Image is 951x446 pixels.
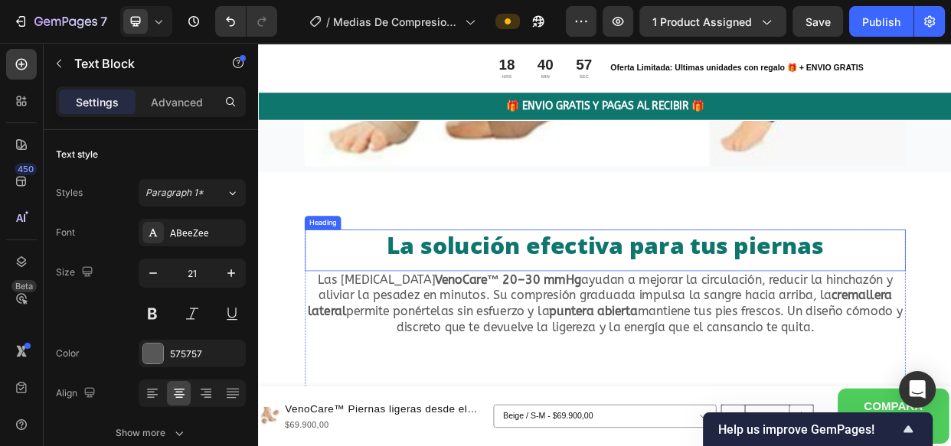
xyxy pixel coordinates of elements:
[74,54,204,73] p: Text Block
[56,262,96,283] div: Size
[326,14,330,30] span: /
[215,6,277,37] div: Undo/Redo
[63,304,856,388] p: Las [MEDICAL_DATA] ayudan a mejorar la circulación, reducir la hinchazón y aliviar la pesadez en ...
[718,420,917,438] button: Show survey - Help us improve GemPages!
[718,422,899,437] span: Help us improve GemPages!
[170,347,242,361] div: 575757
[56,347,80,360] div: Color
[145,186,204,200] span: Paragraph 1*
[234,305,427,324] strong: VenoCare™ 20–30 mmHg
[151,94,203,110] p: Advanced
[466,25,917,41] p: Oferta Limitada: Ultimas unidades con regalo 🎁 + ENVIO GRATIS
[170,226,242,240] div: ABeeZee
[385,347,502,366] strong: puntera abierta
[56,226,75,239] div: Font
[116,425,187,441] div: Show more
[76,94,119,110] p: Settings
[56,148,98,161] div: Text style
[139,179,246,207] button: Paragraph 1*
[639,6,786,37] button: 1 product assigned
[862,14,900,30] div: Publish
[100,12,107,31] p: 7
[65,326,840,366] strong: cremallera lateral
[258,43,951,446] iframe: Design area
[56,186,83,200] div: Styles
[806,15,831,28] span: Save
[64,232,106,246] div: Heading
[333,14,459,30] span: Medias De Compresion Anti Varices Cremallera
[6,6,114,37] button: 7
[652,14,752,30] span: 1 product assigned
[56,383,99,404] div: Align
[849,6,913,37] button: Publish
[61,248,858,291] h2: La solución efectiva para tus piernas
[2,74,917,95] p: 🎁 ENVIO GRATIS Y PAGAS AL RECIBIR 🎁
[792,6,843,37] button: Save
[11,280,37,292] div: Beta
[899,371,936,408] div: Open Intercom Messenger
[15,163,37,175] div: 450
